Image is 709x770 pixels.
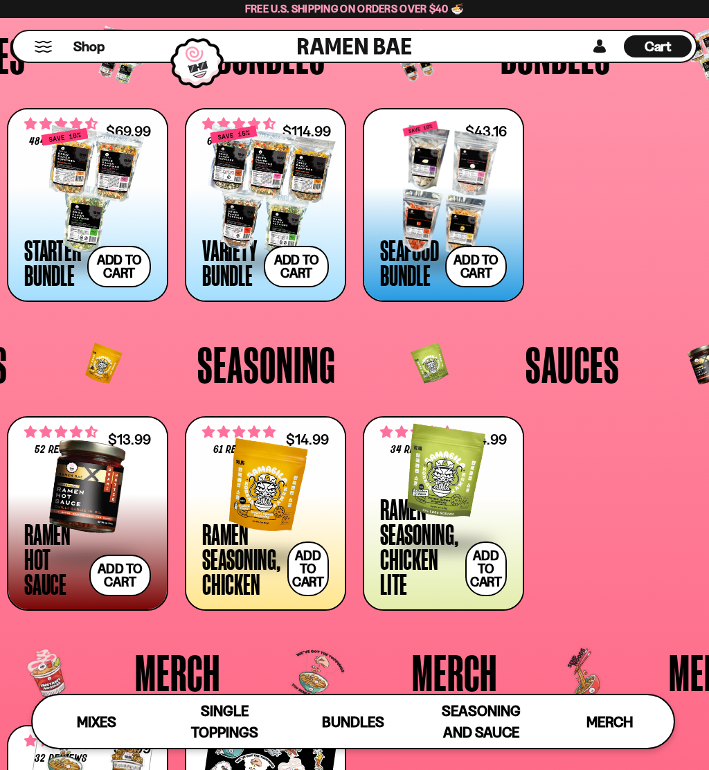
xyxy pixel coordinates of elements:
[322,713,384,731] span: Bundles
[264,246,329,287] button: Add to cart
[197,339,336,390] span: Seasoning
[586,713,633,731] span: Merch
[645,38,672,55] span: Cart
[135,647,220,698] span: Merch
[287,541,330,596] button: Add to cart
[24,238,80,287] div: Starter Bundle
[7,108,168,302] a: 4.71 stars 4845 reviews $69.99 Starter Bundle Add to cart
[24,115,98,133] span: 4.71 stars
[24,521,82,596] div: Ramen Hot Sauce
[465,541,508,596] button: Add to cart
[442,702,521,741] span: Seasoning and Sauce
[185,108,346,302] a: 4.63 stars 6356 reviews $114.99 Variety Bundle Add to cart
[185,416,346,610] a: 4.84 stars 61 reviews $14.99 Ramen Seasoning, Chicken Add to cart
[245,2,465,15] span: Free U.S. Shipping on Orders over $40 🍜
[33,695,161,748] a: Mixes
[34,41,53,53] button: Mobile Menu Trigger
[73,35,105,57] a: Shop
[624,31,692,62] div: Cart
[202,115,276,133] span: 4.63 stars
[77,713,116,731] span: Mixes
[363,108,524,302] a: $43.16 Seafood Bundle Add to cart
[289,695,417,748] a: Bundles
[380,238,438,287] div: Seafood Bundle
[7,416,168,610] a: 4.71 stars 52 reviews $13.99 Ramen Hot Sauce Add to cart
[161,695,289,748] a: Single Toppings
[526,339,620,390] span: Sauces
[191,702,258,741] span: Single Toppings
[87,246,151,287] button: Add to cart
[445,246,507,287] button: Add to cart
[546,695,674,748] a: Merch
[202,521,280,596] div: Ramen Seasoning, Chicken
[73,37,105,56] span: Shop
[202,238,257,287] div: Variety Bundle
[380,496,458,596] div: Ramen Seasoning, Chicken Lite
[363,416,524,610] a: 5.00 stars 34 reviews $14.99 Ramen Seasoning, Chicken Lite Add to cart
[418,695,546,748] a: Seasoning and Sauce
[412,647,497,698] span: Merch
[89,555,151,596] button: Add to cart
